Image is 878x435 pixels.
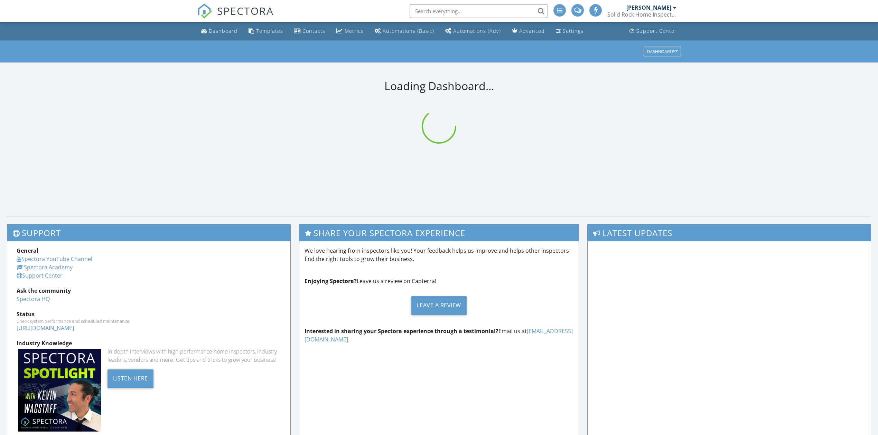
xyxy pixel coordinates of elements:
[7,224,290,241] h3: Support
[636,28,677,34] div: Support Center
[305,277,357,285] strong: Enjoying Spectora?
[345,28,364,34] div: Metrics
[305,327,573,344] p: Email us at .
[302,28,325,34] div: Contacts
[17,255,92,263] a: Spectora YouTube Channel
[17,324,74,332] a: [URL][DOMAIN_NAME]
[17,339,281,347] div: Industry Knowledge
[627,25,680,38] a: Support Center
[291,25,328,38] a: Contacts
[626,4,671,11] div: [PERSON_NAME]
[519,28,545,34] div: Advanced
[383,28,434,34] div: Automations (Basic)
[563,28,583,34] div: Settings
[17,263,73,271] a: Spectora Academy
[17,295,50,303] a: Spectora HQ
[453,28,501,34] div: Automations (Adv)
[17,247,38,254] strong: General
[17,287,281,295] div: Ask the community
[217,3,274,18] span: SPECTORA
[410,4,548,18] input: Search everything...
[607,11,676,18] div: Solid Rock Home Inspections
[334,25,366,38] a: Metrics
[372,25,437,38] a: Automations (Basic)
[209,28,237,34] div: Dashboard
[305,277,573,285] p: Leave us a review on Capterra!
[246,25,286,38] a: Templates
[553,25,586,38] a: Settings
[17,318,281,324] div: Check system performance and scheduled maintenance.
[256,28,283,34] div: Templates
[647,49,678,54] div: Dashboards
[197,9,274,24] a: SPECTORA
[305,291,573,320] a: Leave a Review
[644,47,681,56] button: Dashboards
[442,25,504,38] a: Automations (Advanced)
[17,272,63,279] a: Support Center
[108,374,153,382] a: Listen Here
[509,25,548,38] a: Advanced
[299,224,578,241] h3: Share Your Spectora Experience
[305,246,573,263] p: We love hearing from inspectors like you! Your feedback helps us improve and helps other inspecto...
[197,3,212,19] img: The Best Home Inspection Software - Spectora
[17,310,281,318] div: Status
[588,224,871,241] h3: Latest Updates
[108,347,281,364] div: In-depth interviews with high-performance home inspectors, industry leaders, vendors and more. Ge...
[198,25,240,38] a: Dashboard
[411,296,467,315] div: Leave a Review
[108,369,153,388] div: Listen Here
[305,327,498,335] strong: Interested in sharing your Spectora experience through a testimonial?
[305,327,573,343] a: [EMAIL_ADDRESS][DOMAIN_NAME]
[18,349,101,432] img: Spectoraspolightmain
